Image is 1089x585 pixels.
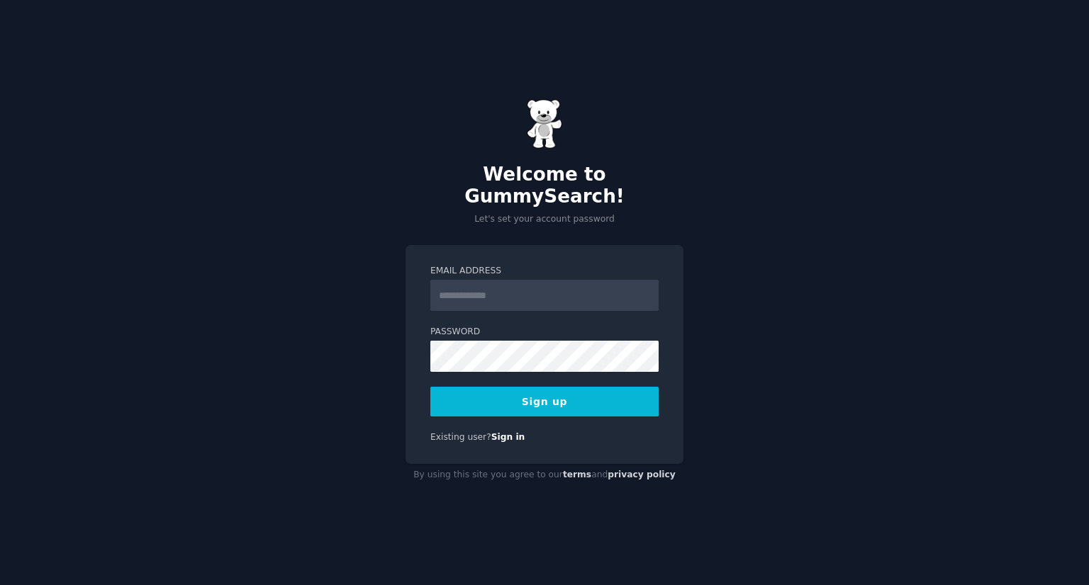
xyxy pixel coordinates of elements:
p: Let's set your account password [406,213,683,226]
a: privacy policy [608,470,676,479]
h2: Welcome to GummySearch! [406,164,683,208]
a: Sign in [491,432,525,442]
img: Gummy Bear [527,99,562,149]
span: Existing user? [430,432,491,442]
button: Sign up [430,387,659,416]
label: Password [430,326,659,339]
a: terms [563,470,591,479]
label: Email Address [430,265,659,278]
div: By using this site you agree to our and [406,464,683,487]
